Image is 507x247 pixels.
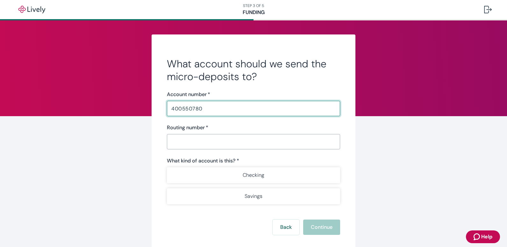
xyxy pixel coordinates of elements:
[167,157,239,165] label: What kind of account is this? *
[466,230,500,243] button: Zendesk support iconHelp
[167,91,210,98] label: Account number
[474,233,481,241] svg: Zendesk support icon
[245,192,262,200] p: Savings
[481,233,492,241] span: Help
[273,220,299,235] button: Back
[167,188,340,204] button: Savings
[14,6,50,13] img: Lively
[243,171,264,179] p: Checking
[167,124,208,131] label: Routing number
[167,57,340,83] h2: What account should we send the micro-deposits to?
[167,167,340,183] button: Checking
[479,2,497,17] button: Log out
